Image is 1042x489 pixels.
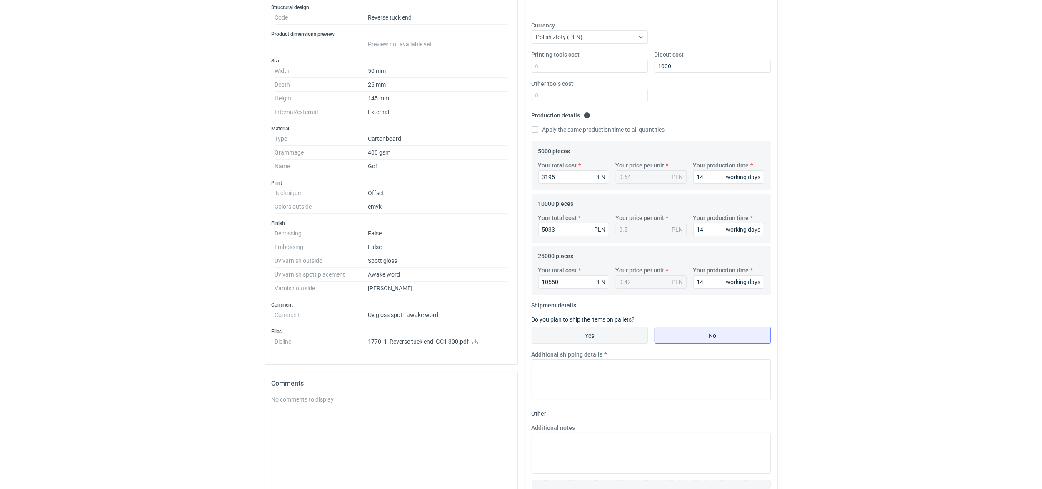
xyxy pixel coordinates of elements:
[275,11,368,25] dt: Code
[368,268,507,282] dd: Awake word
[532,125,665,134] label: Apply the same production time to all quantities
[368,146,507,160] dd: 400 gsm
[655,50,684,59] label: Diecut cost
[672,225,683,234] div: PLN
[275,186,368,200] dt: Technique
[275,160,368,173] dt: Name
[532,316,635,323] label: Do you plan to ship the items on pallets?
[595,225,606,234] div: PLN
[693,275,764,289] input: 0
[655,60,771,73] input: 0
[272,395,511,404] div: No comments to display
[275,308,368,322] dt: Comment
[532,89,648,102] input: 0
[693,214,749,222] label: Your production time
[672,278,683,286] div: PLN
[368,338,507,346] p: 1770_1_Reverse tuck end_GC1 300.pdf
[272,220,511,227] h3: Finish
[368,200,507,214] dd: cmyk
[536,34,583,40] span: Polish złoty (PLN)
[532,424,575,432] label: Additional notes
[538,145,570,155] legend: 5000 pieces
[693,161,749,170] label: Your production time
[368,240,507,254] dd: False
[275,335,368,352] dt: Dieline
[368,41,433,47] span: Preview not available yet.
[272,31,511,37] h3: Product dimensions preview
[538,266,577,274] label: Your total cost
[616,266,665,274] label: Your price per unit
[368,186,507,200] dd: Offset
[655,327,771,344] label: No
[272,125,511,132] h3: Material
[272,302,511,308] h3: Comment
[595,278,606,286] div: PLN
[368,78,507,92] dd: 26 mm
[693,170,764,184] input: 0
[538,214,577,222] label: Your total cost
[693,223,764,236] input: 0
[616,214,665,222] label: Your price per unit
[275,78,368,92] dt: Depth
[532,60,648,73] input: 0
[595,173,606,181] div: PLN
[275,227,368,240] dt: Debossing
[275,240,368,254] dt: Embossing
[272,379,511,389] h2: Comments
[272,57,511,64] h3: Size
[538,197,574,207] legend: 10000 pieces
[272,180,511,186] h3: Print
[368,11,507,25] dd: Reverse tuck end
[532,299,577,309] legend: Shipment details
[532,407,547,417] legend: Other
[275,105,368,119] dt: Internal/external
[616,161,665,170] label: Your price per unit
[368,92,507,105] dd: 145 mm
[726,173,761,181] div: working days
[275,146,368,160] dt: Grammage
[532,109,590,119] legend: Production details
[275,92,368,105] dt: Height
[538,275,609,289] input: 0
[368,105,507,119] dd: External
[368,282,507,295] dd: [PERSON_NAME]
[532,327,648,344] label: Yes
[538,161,577,170] label: Your total cost
[726,225,761,234] div: working days
[693,266,749,274] label: Your production time
[672,173,683,181] div: PLN
[275,254,368,268] dt: Uv varnish outside
[368,160,507,173] dd: Gc1
[368,254,507,268] dd: Spott gloss
[368,227,507,240] dd: False
[538,170,609,184] input: 0
[275,200,368,214] dt: Colors outside
[368,132,507,146] dd: Cartonboard
[538,249,574,259] legend: 25000 pieces
[532,50,580,59] label: Printing tools cost
[538,223,609,236] input: 0
[368,308,507,322] dd: Uv gloss spot - awake word
[272,328,511,335] h3: Files
[368,64,507,78] dd: 50 mm
[275,282,368,295] dt: Varnish outside
[532,350,603,359] label: Additional shipping details
[275,64,368,78] dt: Width
[726,278,761,286] div: working days
[275,132,368,146] dt: Type
[532,21,555,30] label: Currency
[275,268,368,282] dt: Uv varnish spott placement
[272,4,511,11] h3: Structural design
[532,80,574,88] label: Other tools cost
